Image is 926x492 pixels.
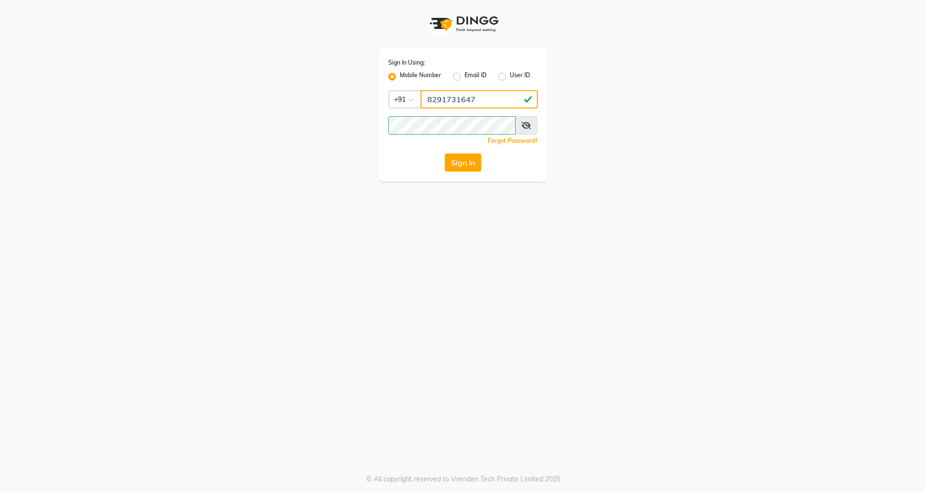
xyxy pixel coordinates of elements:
input: Username [421,90,538,109]
label: Email ID [464,71,487,82]
label: Sign In Using: [388,58,425,67]
img: logo1.svg [424,10,502,38]
label: User ID [510,71,530,82]
input: Username [388,116,516,135]
button: Sign In [445,153,481,172]
label: Mobile Number [400,71,441,82]
a: Forgot Password? [488,137,538,144]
